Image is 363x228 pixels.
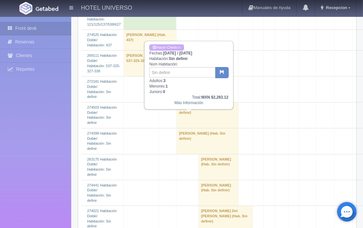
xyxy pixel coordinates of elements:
b: 1 [165,84,168,89]
div: Total: [149,95,228,100]
a: Más Información [175,101,203,105]
a: 274021 Habitación Doble/Habitación: Sin definir [87,209,117,228]
a: 274525 Habitación Doble/Habitación: 437 [87,33,117,47]
a: 274399 Habitación Doble/Habitación: Sin definir [87,131,117,150]
h4: HOTEL UNIVERSO [81,3,132,11]
td: [PERSON_NAME] (Hab. Sin definir) [176,128,238,154]
a: 274441 Habitación Doble/Habitación: Sin definir [87,183,117,202]
td: [PERSON_NAME] (Hab. 537-325-327-338) [123,51,176,77]
a: 272181 Habitación Doble/Habitación: Sin definir [87,79,117,99]
b: MXN $2,283.12 [201,95,228,100]
td: [PERSON_NAME] (Hab. Sin definir) [199,154,239,180]
span: Recepcion [324,5,347,10]
b: 3 [164,78,166,83]
a: 274510 Habitación Doble/Habitación: 121/125/137/538/627 [87,7,121,26]
img: Getabed [36,6,58,11]
img: Getabed [19,2,32,15]
a: Hacer Check-in [149,44,184,51]
b: [DATE] / [DATE] [163,51,192,55]
a: 269111 Habitación Doble/Habitación: 537-325-327-338 [87,54,120,73]
div: Fechas: Habitación: Núm Habitación: Adultos: Menores: Juniors: [145,42,233,109]
td: [PERSON_NAME] (Hab. Sin definir) [176,102,238,128]
td: [PERSON_NAME] (Hab. 437) [123,30,176,51]
a: 274503 Habitación Doble/Habitación: Sin definir [87,105,117,125]
td: [PERSON_NAME] (Hab. Sin definir) [199,180,239,206]
b: 0 [163,90,165,94]
b: Sin definir [169,56,188,61]
input: Sin definir [149,67,216,78]
a: 263175 Habitación Doble/Habitación: Sin definir [87,157,117,176]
